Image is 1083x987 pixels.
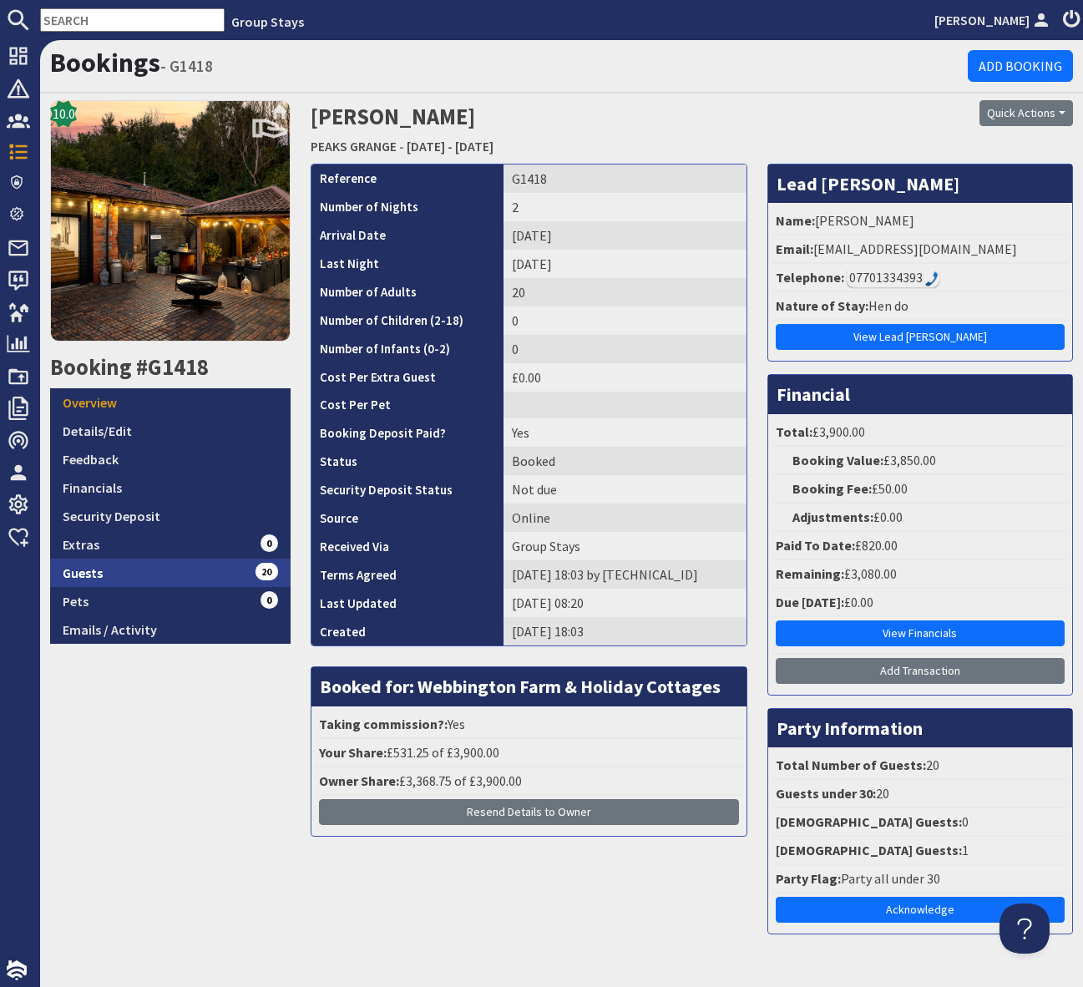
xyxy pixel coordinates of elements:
[925,271,939,286] img: hfpfyWBK5wQHBAGPgDf9c6qAYOxxMAAAAASUVORK5CYII=
[504,418,746,447] td: Yes
[311,589,504,617] th: Last Updated
[319,772,399,789] strong: Owner Share:
[772,752,1068,780] li: 20
[504,278,746,306] td: 20
[311,100,812,159] h2: [PERSON_NAME]
[504,363,746,392] td: £0.00
[7,960,27,980] img: staytech_i_w-64f4e8e9ee0a9c174fd5317b4b171b261742d2d393467e5bdba4413f4f884c10.svg
[50,559,291,587] a: Guests20
[504,617,746,645] td: [DATE] 18:03
[311,193,504,221] th: Number of Nights
[504,250,746,278] td: [DATE]
[504,164,746,193] td: G1418
[772,207,1068,235] li: [PERSON_NAME]
[50,388,291,417] a: Overview
[50,354,291,381] h2: Booking #G1418
[776,658,1065,684] a: Add Transaction
[504,560,746,589] td: [DATE] 18:03 by [TECHNICAL_ID]
[979,100,1073,126] button: Quick Actions
[776,537,855,554] strong: Paid To Date:
[319,799,738,825] button: Resend Details to Owner
[50,587,291,615] a: Pets0
[319,716,448,732] strong: Taking commission?:
[311,560,504,589] th: Terms Agreed
[792,452,883,468] strong: Booking Value:
[504,532,746,560] td: Group Stays
[792,480,872,497] strong: Booking Fee:
[504,589,746,617] td: [DATE] 08:20
[776,324,1065,350] a: View Lead [PERSON_NAME]
[776,897,1065,923] a: Acknowledge
[311,221,504,250] th: Arrival Date
[776,269,844,286] strong: Telephone:
[504,193,746,221] td: 2
[316,767,741,796] li: £3,368.75 of £3,900.00
[776,565,844,582] strong: Remaining:
[776,785,876,802] strong: Guests under 30:
[504,504,746,532] td: Online
[772,589,1068,617] li: £0.00
[504,335,746,363] td: 0
[50,502,291,530] a: Security Deposit
[231,13,304,30] a: Group Stays
[50,417,291,445] a: Details/Edit
[772,532,1068,560] li: £820.00
[772,837,1068,865] li: 1
[311,418,504,447] th: Booking Deposit Paid?
[311,504,504,532] th: Source
[50,100,291,341] img: PEAKS GRANGE's icon
[407,138,493,154] a: [DATE] - [DATE]
[504,447,746,475] td: Booked
[261,591,279,608] span: 0
[311,447,504,475] th: Status
[772,292,1068,321] li: Hen do
[311,532,504,560] th: Received Via
[772,475,1068,504] li: £50.00
[311,667,746,706] h3: Booked for: Webbington Farm & Holiday Cottages
[772,235,1068,264] li: [EMAIL_ADDRESS][DOMAIN_NAME]
[768,375,1072,413] h3: Financial
[776,297,868,314] strong: Nature of Stay:
[256,563,279,580] span: 20
[847,267,939,287] div: Call: 07701334393
[160,56,213,76] small: - G1418
[776,620,1065,646] a: View Financials
[399,138,404,154] span: -
[776,757,926,773] strong: Total Number of Guests:
[772,447,1068,475] li: £3,850.00
[504,221,746,250] td: [DATE]
[311,250,504,278] th: Last Night
[772,560,1068,589] li: £3,080.00
[50,445,291,473] a: Feedback
[50,615,291,644] a: Emails / Activity
[319,744,387,761] strong: Your Share:
[397,569,410,583] i: Agreements were checked at the time of signing booking terms:<br>- I AGREE to let Sleeps12.com Li...
[792,509,873,525] strong: Adjustments:
[772,504,1068,532] li: £0.00
[776,813,962,830] strong: [DEMOGRAPHIC_DATA] Guests:
[311,617,504,645] th: Created
[316,711,741,739] li: Yes
[50,473,291,502] a: Financials
[53,104,75,124] span: 10.0
[311,335,504,363] th: Number of Infants (0-2)
[50,100,291,353] a: 10.0
[999,903,1050,954] iframe: Toggle Customer Support
[311,392,504,419] th: Cost Per Pet
[311,475,504,504] th: Security Deposit Status
[772,865,1068,893] li: Party all under 30
[772,808,1068,837] li: 0
[776,870,841,887] strong: Party Flag:
[776,842,962,858] strong: [DEMOGRAPHIC_DATA] Guests:
[311,278,504,306] th: Number of Adults
[776,212,815,229] strong: Name:
[311,164,504,193] th: Reference
[50,530,291,559] a: Extras0
[776,240,813,257] strong: Email:
[504,306,746,335] td: 0
[768,164,1072,203] h3: Lead [PERSON_NAME]
[311,138,397,154] a: PEAKS GRANGE
[311,306,504,335] th: Number of Children (2-18)
[776,423,812,440] strong: Total:
[968,50,1073,82] a: Add Booking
